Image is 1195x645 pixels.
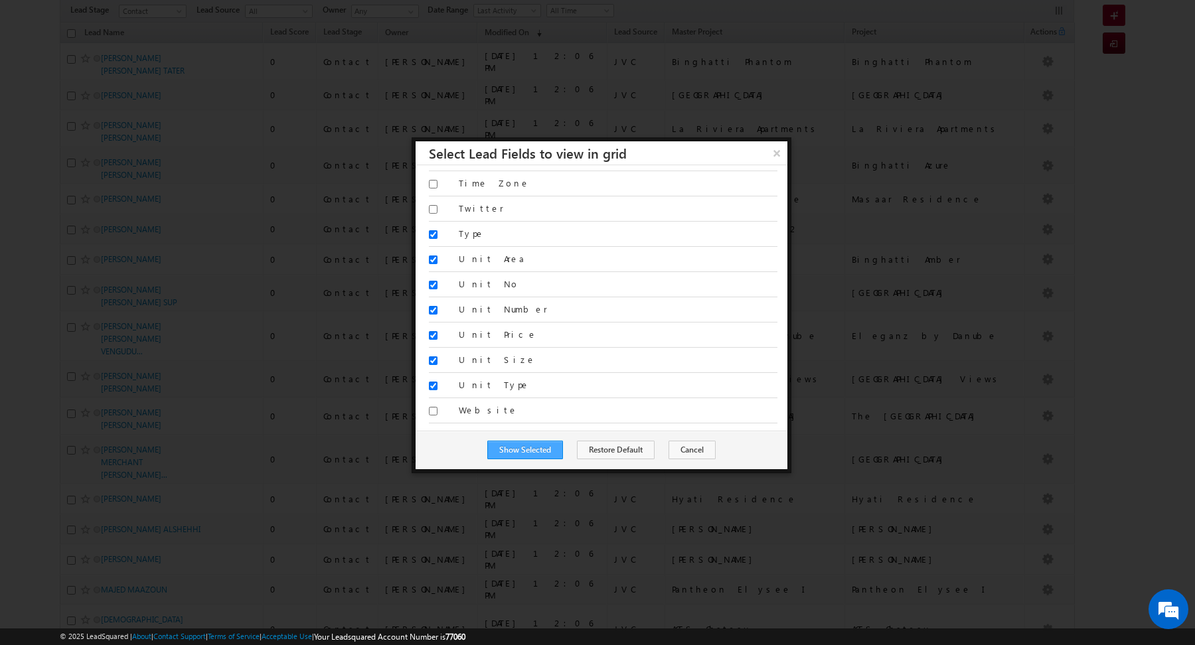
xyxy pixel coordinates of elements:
input: Select/Unselect Column [429,382,438,390]
button: Show Selected [487,441,563,459]
button: Cancel [669,441,716,459]
img: d_60004797649_company_0_60004797649 [23,70,56,87]
label: Unit Price [459,328,777,340]
label: Unit Area [459,253,777,265]
label: Unit Size [459,354,777,366]
label: Unit Type [459,379,777,391]
label: Twitter [459,202,777,214]
label: Unit No [459,278,777,290]
div: Chat with us now [69,70,223,87]
a: About [132,632,151,640]
button: × [766,141,787,165]
a: Acceptable Use [262,632,312,640]
input: Select/Unselect Column [429,230,438,239]
em: Start Chat [181,409,241,427]
span: Your Leadsquared Account Number is [314,632,465,642]
a: Contact Support [153,632,206,640]
div: Minimize live chat window [218,7,250,38]
input: Select/Unselect Column [429,281,438,289]
input: Select/Unselect Column [429,205,438,214]
input: Select/Unselect Column [429,331,438,340]
span: © 2025 LeadSquared | | | | | [60,630,465,643]
label: You are based in [459,429,777,441]
button: Restore Default [577,441,655,459]
input: Select/Unselect Column [429,255,438,264]
a: Terms of Service [208,632,260,640]
input: Select/Unselect Column [429,306,438,315]
input: Select/Unselect Column [429,180,438,188]
label: Website [459,404,777,416]
input: Select/Unselect Column [429,407,438,415]
textarea: Type your message and hit 'Enter' [17,123,242,398]
label: Unit Number [459,303,777,315]
span: 77060 [445,632,465,642]
input: Select/Unselect Column [429,356,438,365]
label: Time Zone [459,177,777,189]
label: Type [459,228,777,240]
h3: Select Lead Fields to view in grid [429,141,787,165]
